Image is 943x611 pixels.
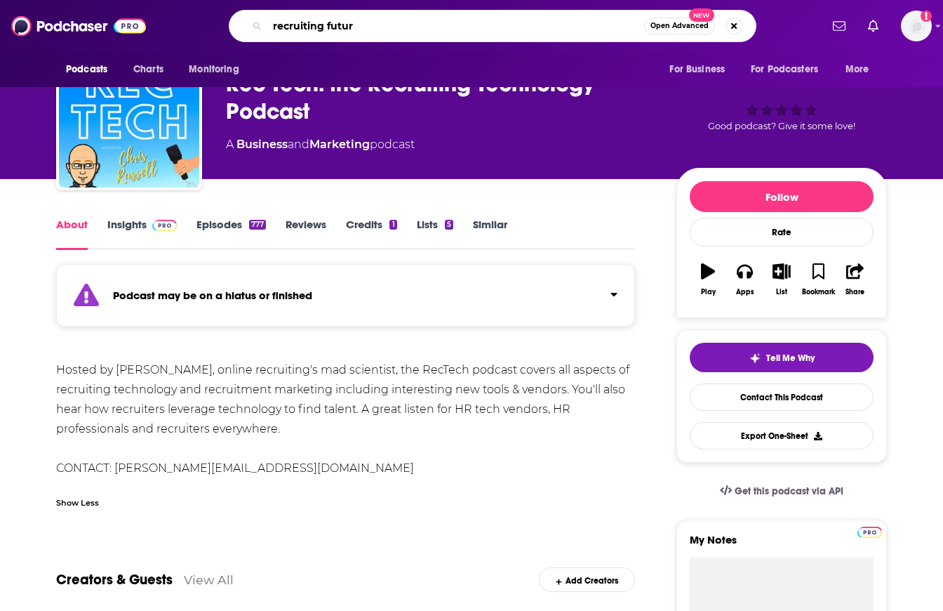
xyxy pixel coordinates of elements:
span: Logged in as patiencebaldacci [901,11,932,41]
span: For Business [669,60,725,79]
button: Show profile menu [901,11,932,41]
div: Apps [736,288,754,296]
span: Get this podcast via API [735,485,843,497]
img: Podchaser Pro [857,527,882,538]
button: Bookmark [800,254,836,305]
a: Get this podcast via API [709,474,855,508]
label: My Notes [690,533,874,558]
a: Reviews [286,218,326,250]
div: Search podcasts, credits, & more... [229,10,756,42]
div: Hosted by [PERSON_NAME], online recruiting's mad scientist, the RecTech podcast covers all aspect... [56,360,635,478]
a: Pro website [857,525,882,538]
img: Rec Tech: the Recruiting Technology Podcast [59,47,199,188]
div: 1 [389,220,396,230]
img: Podchaser Pro [152,220,177,231]
span: Podcasts [66,60,107,79]
button: tell me why sparkleTell Me Why [690,343,874,372]
button: open menu [179,56,257,83]
div: Share [845,288,864,296]
a: Episodes777 [196,218,266,250]
section: Click to expand status details [56,272,635,327]
a: Show notifications dropdown [862,14,884,38]
button: Follow [690,181,874,212]
span: New [689,8,714,22]
div: Bookmark [802,288,835,296]
button: Play [690,254,726,305]
a: Marketing [309,138,370,151]
img: Podchaser - Follow, Share and Rate Podcasts [11,13,146,39]
a: View All [184,572,234,587]
img: User Profile [901,11,932,41]
button: open menu [660,56,742,83]
input: Search podcasts, credits, & more... [267,15,644,37]
img: tell me why sparkle [749,353,761,364]
button: Open AdvancedNew [644,18,715,34]
strong: Podcast may be on a hiatus or finished [113,289,312,302]
a: Show notifications dropdown [827,14,851,38]
button: Export One-Sheet [690,422,874,449]
button: open menu [56,56,126,83]
div: Play [701,288,716,296]
a: About [56,218,88,250]
button: Apps [726,254,763,305]
div: Rate [690,218,874,247]
button: Share [837,254,874,305]
a: Similar [473,218,507,250]
span: Open Advanced [650,22,709,29]
a: Charts [124,56,172,83]
div: 777 [249,220,266,230]
div: A podcast [226,136,415,153]
a: Business [236,138,288,151]
span: Charts [133,60,163,79]
a: Credits1 [346,218,396,250]
a: Lists5 [417,218,453,250]
span: Good podcast? Give it some love! [708,121,855,131]
span: More [845,60,869,79]
div: 5 [445,220,453,230]
a: InsightsPodchaser Pro [107,218,177,250]
span: For Podcasters [751,60,818,79]
button: open menu [742,56,838,83]
button: List [763,254,800,305]
div: Good podcast? Give it some love! [676,57,887,144]
span: Monitoring [189,60,239,79]
span: and [288,138,309,151]
button: open menu [836,56,887,83]
div: List [776,288,787,296]
div: Add Creators [539,567,635,592]
a: Creators & Guests [56,571,173,589]
svg: Add a profile image [921,11,932,22]
a: Contact This Podcast [690,383,874,411]
span: Tell Me Why [766,353,815,364]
